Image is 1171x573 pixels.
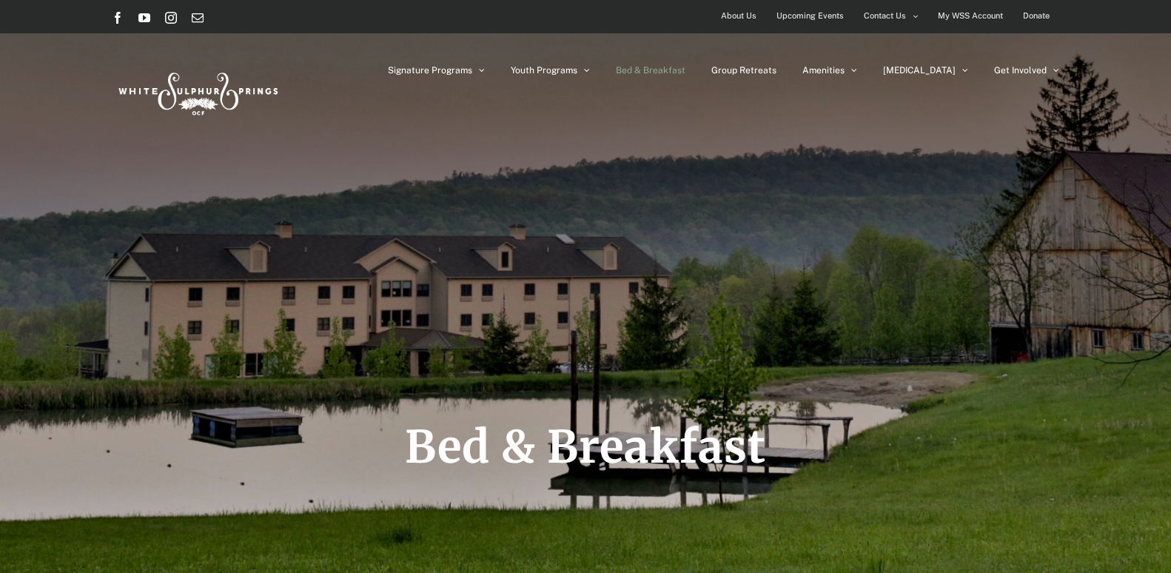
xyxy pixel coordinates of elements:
[388,66,472,75] span: Signature Programs
[802,66,845,75] span: Amenities
[994,33,1059,107] a: Get Involved
[883,66,956,75] span: [MEDICAL_DATA]
[112,56,282,126] img: White Sulphur Springs Logo
[165,12,177,24] a: Instagram
[711,66,776,75] span: Group Retreats
[938,5,1003,27] span: My WSS Account
[883,33,968,107] a: [MEDICAL_DATA]
[192,12,204,24] a: Email
[711,33,776,107] a: Group Retreats
[776,5,844,27] span: Upcoming Events
[721,5,756,27] span: About Us
[994,66,1047,75] span: Get Involved
[864,5,906,27] span: Contact Us
[388,33,1059,107] nav: Main Menu
[802,33,857,107] a: Amenities
[616,33,685,107] a: Bed & Breakfast
[112,12,124,24] a: Facebook
[1023,5,1050,27] span: Donate
[405,419,766,475] span: Bed & Breakfast
[388,33,485,107] a: Signature Programs
[511,33,590,107] a: Youth Programs
[138,12,150,24] a: YouTube
[616,66,685,75] span: Bed & Breakfast
[511,66,577,75] span: Youth Programs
